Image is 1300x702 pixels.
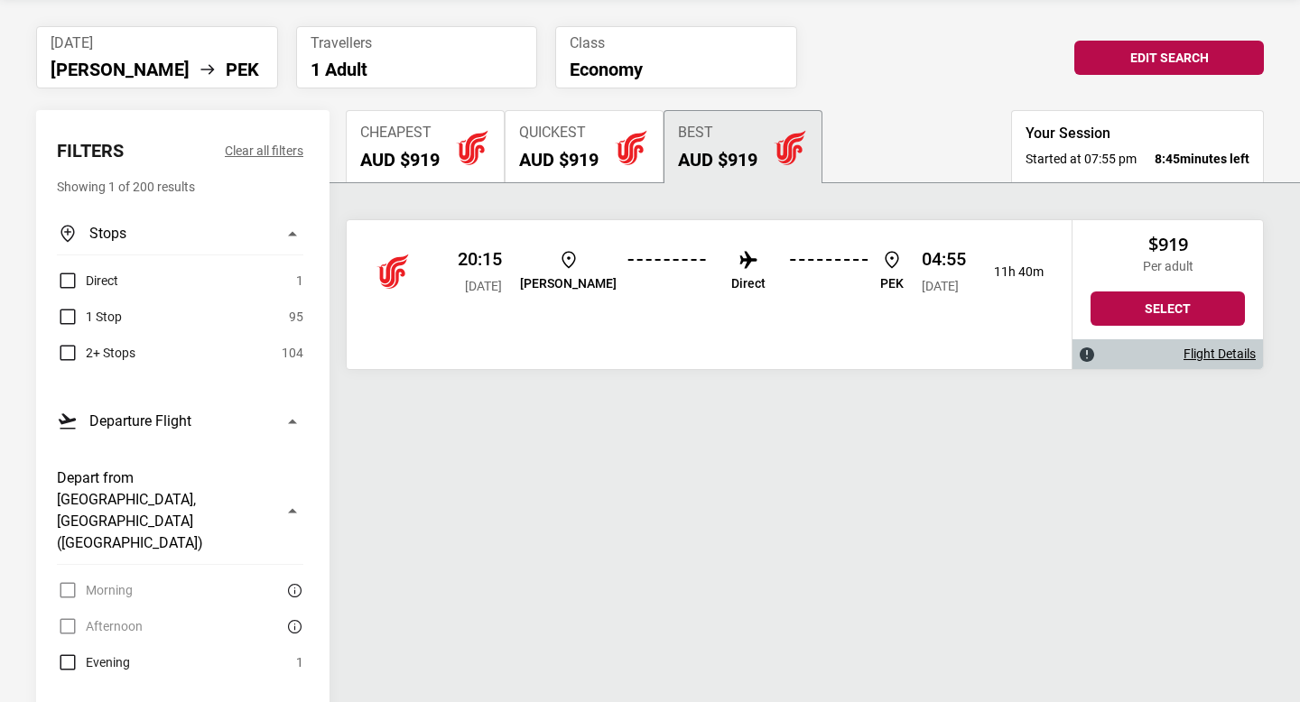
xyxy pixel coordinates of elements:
p: Showing 1 of 200 results [57,176,303,198]
h3: Stops [89,223,126,245]
label: Direct [57,270,118,291]
h3: Your Session [1026,125,1249,143]
h2: AUD $919 [360,149,440,171]
span: Direct [86,270,118,291]
span: 1 Stop [86,306,122,328]
span: 8:45 [1155,152,1180,166]
button: Depart from [GEOGRAPHIC_DATA], [GEOGRAPHIC_DATA] ([GEOGRAPHIC_DATA]) [57,457,303,565]
button: There are currently no flights matching this search criteria. Try removing some search filters. [282,615,303,637]
h3: Depart from [GEOGRAPHIC_DATA], [GEOGRAPHIC_DATA] ([GEOGRAPHIC_DATA]) [57,467,271,554]
img: Hainan Airlines [375,254,411,290]
span: Travellers [311,34,524,51]
h2: AUD $919 [519,149,599,171]
p: 11h 40m [980,264,1044,280]
h2: Filters [57,140,124,162]
label: 2+ Stops [57,342,135,364]
label: Evening [57,651,130,673]
p: 20:15 [458,248,502,270]
span: 2+ Stops [86,342,135,364]
li: [PERSON_NAME] [51,59,190,80]
button: Departure Flight [57,400,303,442]
button: Select [1091,291,1245,326]
span: 104 [282,342,303,364]
span: Best [678,125,757,142]
li: PEK [226,59,259,80]
p: 1 Adult [311,59,524,80]
span: 95 [289,306,303,328]
button: There are currently no flights matching this search criteria. Try removing some search filters. [282,579,303,601]
label: 1 Stop [57,306,122,328]
a: Flight Details [1184,346,1256,362]
p: Direct [731,276,766,291]
span: [DATE] [465,279,502,293]
span: [DATE] [51,34,264,51]
span: Evening [86,651,130,673]
span: 1 [296,651,303,673]
p: Per adult [1091,259,1245,274]
span: Class [570,34,783,51]
h3: Departure Flight [89,411,191,432]
span: [DATE] [922,279,959,293]
span: Started at 07:55 pm [1026,150,1137,168]
span: Cheapest [360,125,440,142]
p: Economy [570,59,783,80]
h2: $919 [1091,234,1245,255]
span: 1 [296,270,303,291]
button: Clear all filters [225,140,303,162]
button: Stops [57,212,303,255]
div: Flight Details [1072,339,1263,369]
p: [PERSON_NAME] [520,276,617,291]
button: Edit Search [1074,41,1264,75]
p: PEK [880,276,904,291]
span: Quickest [519,125,599,142]
div: Air China 20:15 [DATE] [PERSON_NAME] Direct PEK 04:55 [DATE] 11h 40m [347,220,1072,369]
p: 04:55 [922,248,966,270]
h2: AUD $919 [678,149,757,171]
strong: minutes left [1155,150,1249,168]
